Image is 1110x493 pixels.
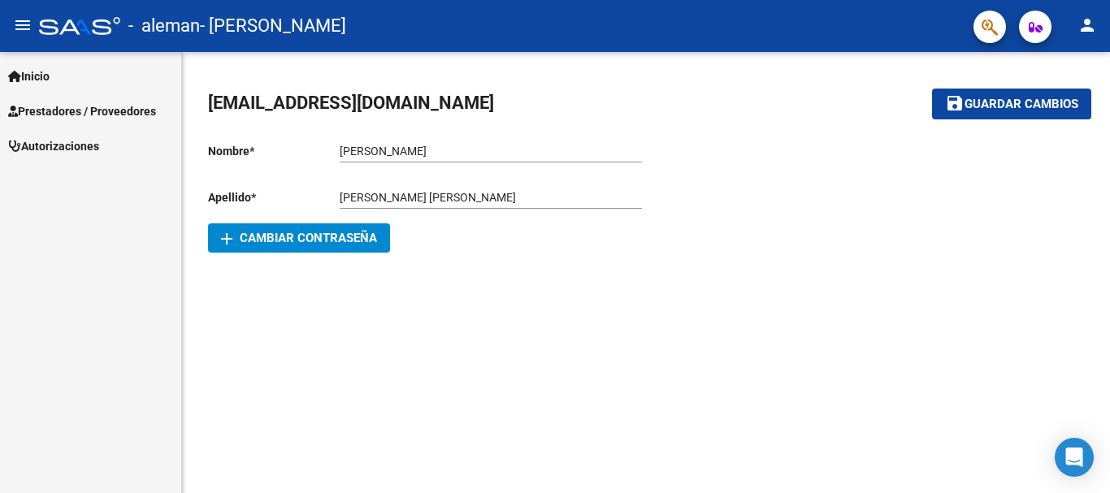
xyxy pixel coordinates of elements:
[13,15,33,35] mat-icon: menu
[1055,438,1094,477] div: Open Intercom Messenger
[8,67,50,85] span: Inicio
[200,8,346,44] span: - [PERSON_NAME]
[208,223,390,253] button: Cambiar Contraseña
[932,89,1091,119] button: Guardar cambios
[945,93,965,113] mat-icon: save
[208,93,494,113] span: [EMAIL_ADDRESS][DOMAIN_NAME]
[965,97,1078,112] span: Guardar cambios
[128,8,200,44] span: - aleman
[217,229,236,249] mat-icon: add
[208,142,340,160] p: Nombre
[221,231,377,245] span: Cambiar Contraseña
[1077,15,1097,35] mat-icon: person
[208,188,340,206] p: Apellido
[8,137,99,155] span: Autorizaciones
[8,102,156,120] span: Prestadores / Proveedores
